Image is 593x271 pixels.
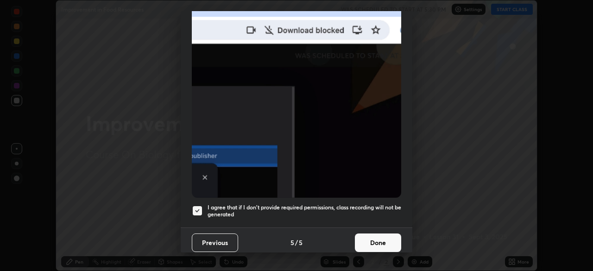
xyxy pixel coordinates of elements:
[192,233,238,252] button: Previous
[355,233,401,252] button: Done
[290,238,294,247] h4: 5
[208,204,401,218] h5: I agree that if I don't provide required permissions, class recording will not be generated
[295,238,298,247] h4: /
[299,238,303,247] h4: 5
